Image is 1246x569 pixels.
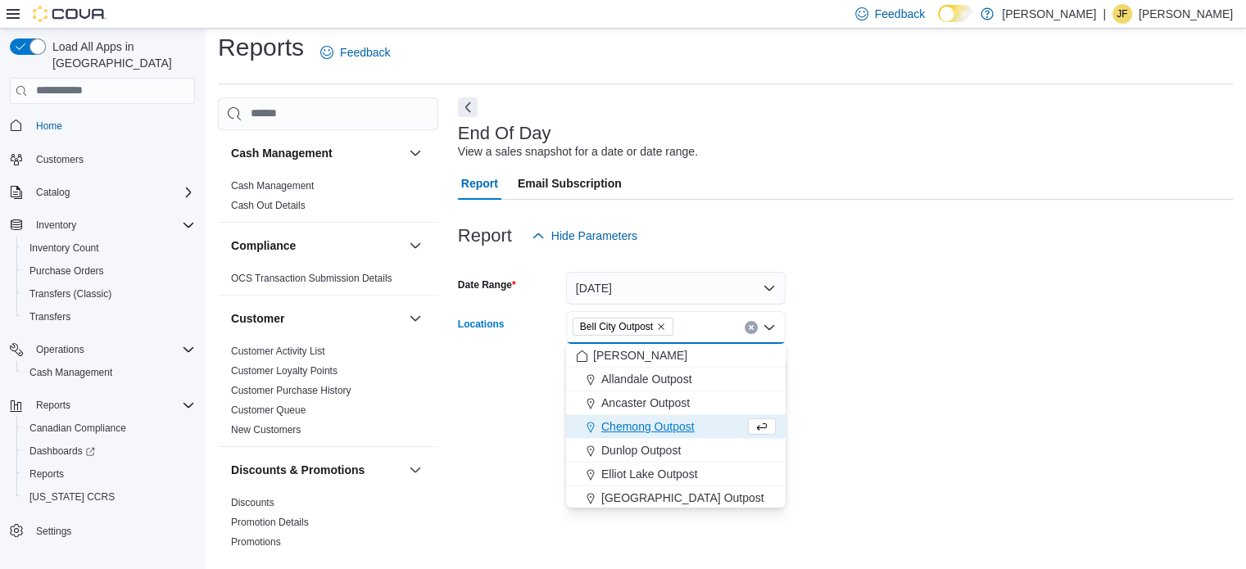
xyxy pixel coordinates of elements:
[566,344,786,368] button: [PERSON_NAME]
[29,215,83,235] button: Inventory
[580,318,653,335] span: Bell City Outpost
[458,318,505,331] label: Locations
[231,179,314,192] span: Cash Management
[745,321,758,334] button: Clear input
[938,5,972,22] input: Dark Mode
[231,497,274,508] a: Discounts
[406,460,425,480] button: Discounts & Promotions
[406,309,425,328] button: Customer
[340,44,390,61] span: Feedback
[29,395,77,415] button: Reports
[33,6,106,22] img: Cova
[231,365,338,377] a: Customer Loyalty Points
[458,143,698,160] div: View a sales snapshot for a date or date range.
[566,272,786,305] button: [DATE]
[1117,4,1127,24] span: JF
[763,321,776,334] button: Close list of options
[23,261,195,281] span: Purchase Orders
[29,520,195,540] span: Settings
[29,116,69,136] a: Home
[16,361,202,384] button: Cash Management
[573,318,673,336] span: Bell City Outpost
[231,200,306,211] a: Cash Out Details
[46,38,195,71] span: Load All Apps in [GEOGRAPHIC_DATA]
[458,278,516,291] label: Date Range
[551,228,637,244] span: Hide Parameters
[23,363,195,382] span: Cash Management
[231,345,325,357] a: Customer Activity List
[36,525,71,538] span: Settings
[601,371,692,387] span: Allandale Outpost
[16,305,202,328] button: Transfers
[566,463,786,486] button: Elliot Lake Outpost
[23,464,70,484] a: Reports
[231,310,284,327] h3: Customer
[875,6,925,22] span: Feedback
[16,463,202,485] button: Reports
[525,219,644,252] button: Hide Parameters
[231,272,392,285] span: OCS Transaction Submission Details
[566,415,786,439] button: Chemong Outpost
[23,238,195,258] span: Inventory Count
[29,422,126,435] span: Canadian Compliance
[231,237,402,254] button: Compliance
[29,183,76,202] button: Catalog
[231,364,338,377] span: Customer Loyalty Points
[23,307,77,327] a: Transfers
[231,385,351,396] a: Customer Purchase History
[406,143,425,163] button: Cash Management
[29,490,115,504] span: [US_STATE] CCRS
[231,404,306,416] a: Customer Queue
[29,366,112,379] span: Cash Management
[36,120,62,133] span: Home
[23,284,195,304] span: Transfers (Classic)
[36,186,70,199] span: Catalog
[566,439,786,463] button: Dunlop Outpost
[314,36,396,69] a: Feedback
[29,340,91,359] button: Operations
[23,464,195,484] span: Reports
[231,199,306,212] span: Cash Out Details
[29,150,90,169] a: Customers
[1002,4,1096,24] p: [PERSON_NAME]
[23,418,195,438] span: Canadian Compliance
[3,181,202,204] button: Catalog
[218,31,304,64] h1: Reports
[23,284,118,304] a: Transfers (Classic)
[656,322,666,332] button: Remove Bell City Outpost from selection in this group
[231,424,301,436] a: New Customers
[16,417,202,440] button: Canadian Compliance
[231,516,309,529] span: Promotion Details
[218,269,438,295] div: Compliance
[231,145,333,161] h3: Cash Management
[23,238,106,258] a: Inventory Count
[231,145,402,161] button: Cash Management
[29,149,195,169] span: Customers
[16,485,202,508] button: [US_STATE] CCRS
[231,536,281,548] a: Promotions
[231,462,402,478] button: Discounts & Promotions
[29,242,99,255] span: Inventory Count
[1103,4,1106,24] p: |
[29,183,195,202] span: Catalog
[231,404,306,417] span: Customer Queue
[218,341,438,446] div: Customer
[458,97,478,117] button: Next
[231,310,402,327] button: Customer
[3,394,202,417] button: Reports
[458,124,551,143] h3: End Of Day
[16,237,202,260] button: Inventory Count
[29,340,195,359] span: Operations
[231,237,296,254] h3: Compliance
[29,215,195,235] span: Inventory
[601,466,698,482] span: Elliot Lake Outpost
[518,167,622,200] span: Email Subscription
[3,518,202,542] button: Settings
[36,343,84,356] span: Operations
[16,440,202,463] a: Dashboards
[29,395,195,415] span: Reports
[406,236,425,255] button: Compliance
[23,487,195,507] span: Washington CCRS
[601,395,690,411] span: Ancaster Outpost
[231,180,314,192] a: Cash Management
